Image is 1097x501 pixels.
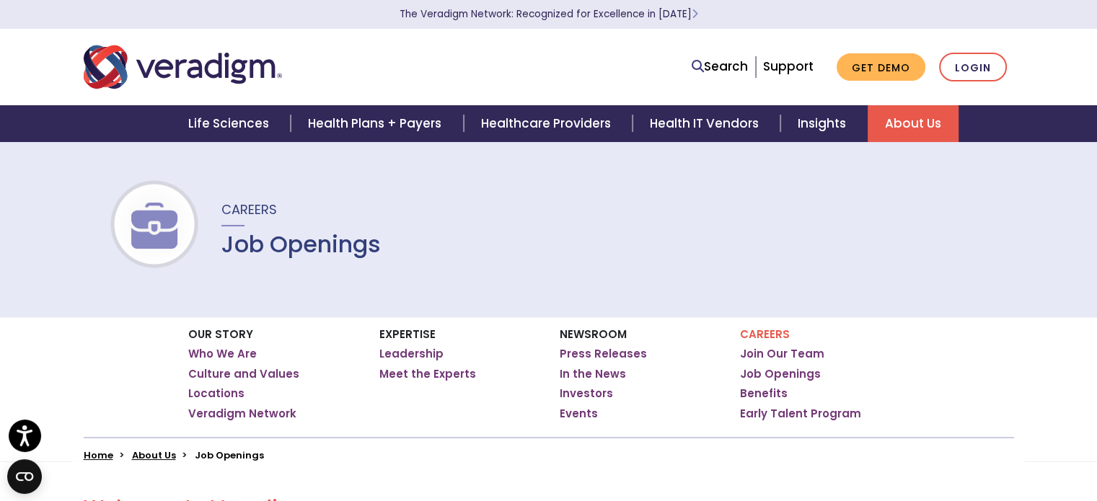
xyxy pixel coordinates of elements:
[7,459,42,494] button: Open CMP widget
[379,347,444,361] a: Leadership
[188,386,244,401] a: Locations
[692,57,748,76] a: Search
[763,58,814,75] a: Support
[188,407,296,421] a: Veradigm Network
[464,105,633,142] a: Healthcare Providers
[400,7,698,21] a: The Veradigm Network: Recognized for Excellence in [DATE]Learn More
[740,347,824,361] a: Join Our Team
[560,386,613,401] a: Investors
[939,53,1007,82] a: Login
[560,347,647,361] a: Press Releases
[780,105,868,142] a: Insights
[132,448,176,462] a: About Us
[221,231,381,258] h1: Job Openings
[740,367,821,381] a: Job Openings
[560,367,626,381] a: In the News
[837,53,925,81] a: Get Demo
[692,7,698,21] span: Learn More
[740,407,861,421] a: Early Talent Program
[188,347,257,361] a: Who We Are
[868,105,959,142] a: About Us
[84,448,113,462] a: Home
[291,105,463,142] a: Health Plans + Payers
[379,367,476,381] a: Meet the Experts
[560,407,598,421] a: Events
[84,43,282,91] img: Veradigm logo
[171,105,291,142] a: Life Sciences
[633,105,780,142] a: Health IT Vendors
[740,386,788,401] a: Benefits
[221,200,277,218] span: Careers
[188,367,299,381] a: Culture and Values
